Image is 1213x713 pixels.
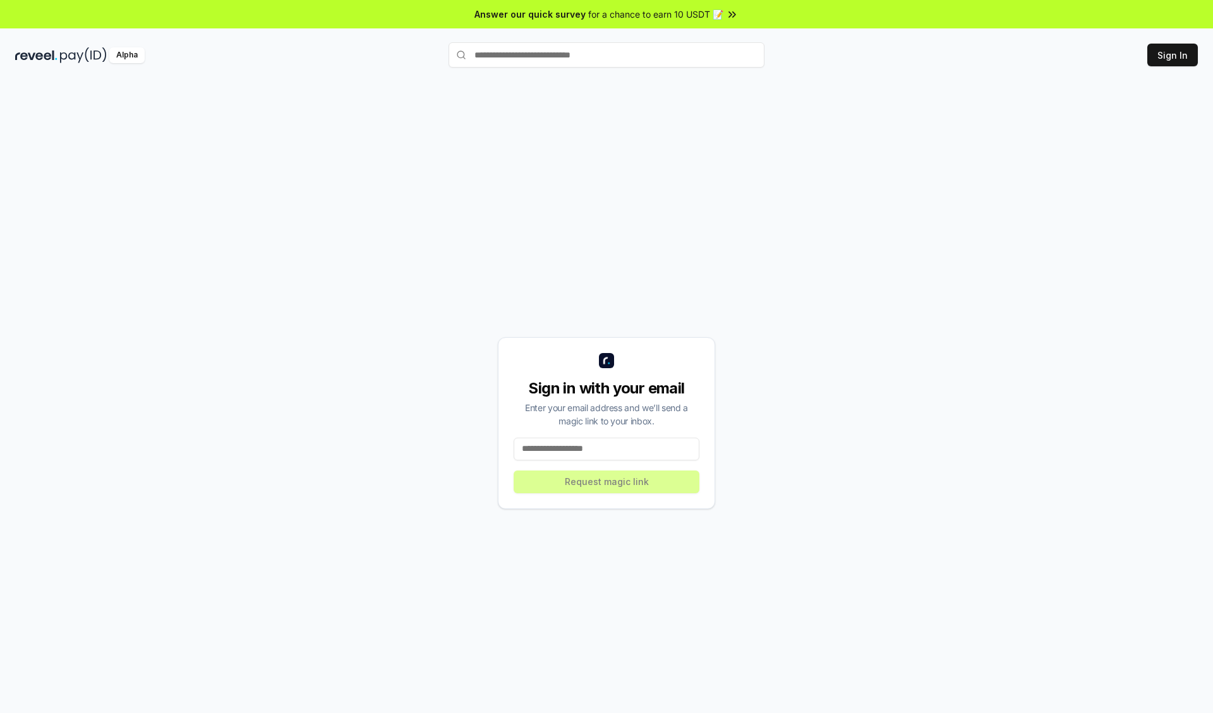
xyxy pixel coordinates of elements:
div: Sign in with your email [514,378,699,398]
div: Alpha [109,47,145,63]
img: logo_small [599,353,614,368]
div: Enter your email address and we’ll send a magic link to your inbox. [514,401,699,428]
img: reveel_dark [15,47,57,63]
span: for a chance to earn 10 USDT 📝 [588,8,723,21]
span: Answer our quick survey [474,8,586,21]
button: Sign In [1147,44,1198,66]
img: pay_id [60,47,107,63]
